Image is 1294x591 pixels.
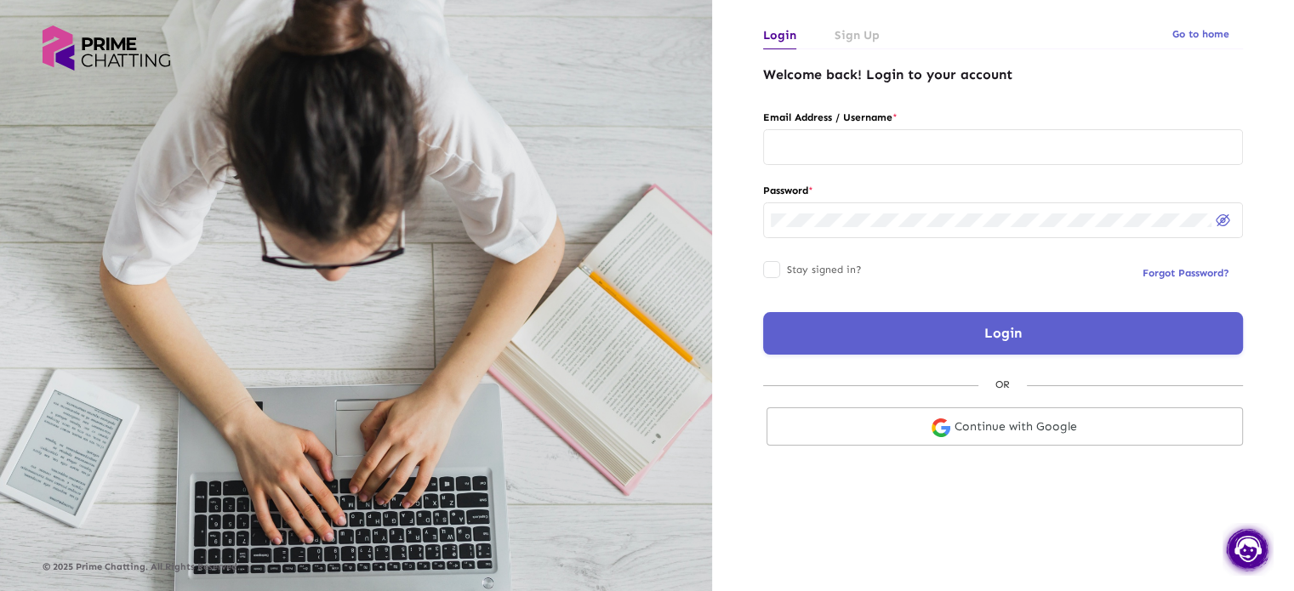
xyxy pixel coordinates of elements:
img: google-login.svg [932,418,950,437]
span: Forgot Password? [1143,267,1229,279]
span: Login [984,325,1022,341]
a: Sign Up [835,21,880,49]
button: Forgot Password? [1129,258,1243,288]
label: Password [763,181,1243,200]
img: eye-off.svg [1216,214,1230,226]
a: Continue with Google [767,407,1243,446]
button: Go to home [1159,19,1243,49]
img: logo [43,26,170,71]
span: Stay signed in? [787,259,862,280]
button: Login [763,312,1243,355]
label: Email Address / Username [763,108,1243,127]
h4: Welcome back! Login to your account [763,66,1243,82]
div: OR [978,375,1027,394]
span: Go to home [1172,28,1229,40]
button: Hide password [1211,207,1235,231]
a: Login [763,21,796,49]
p: © 2025 Prime Chatting. All Rights Reserved. [43,562,670,572]
img: chat.png [1223,523,1274,576]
